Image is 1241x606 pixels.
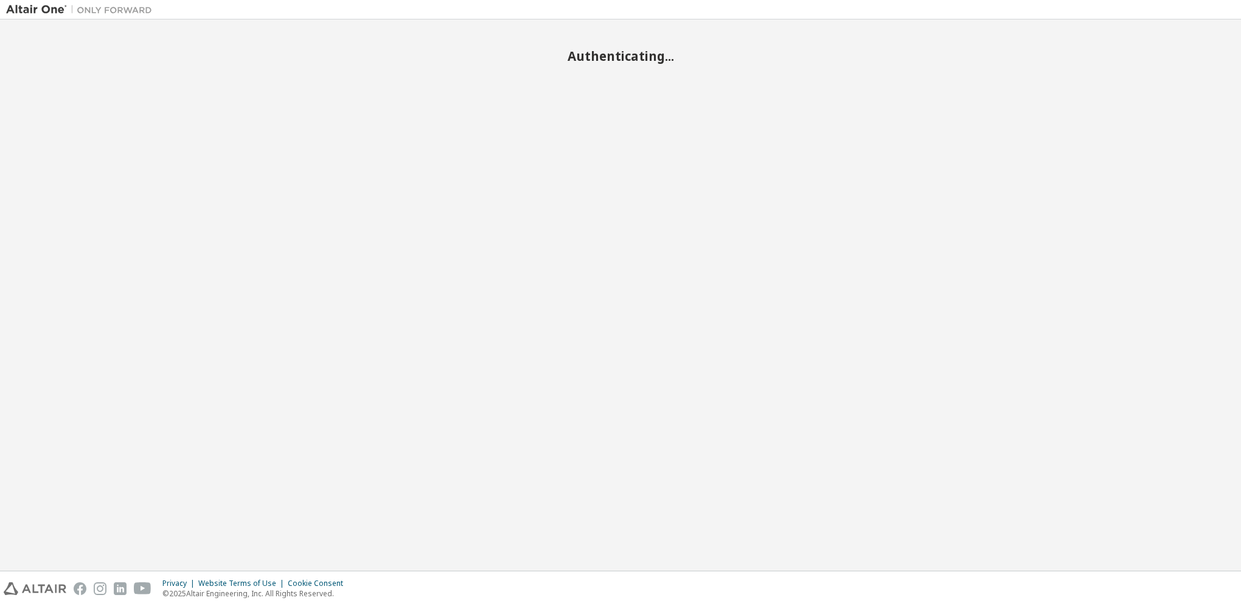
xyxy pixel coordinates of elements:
img: facebook.svg [74,582,86,595]
div: Website Terms of Use [198,579,288,588]
img: youtube.svg [134,582,151,595]
img: instagram.svg [94,582,106,595]
div: Cookie Consent [288,579,350,588]
h2: Authenticating... [6,48,1235,64]
img: altair_logo.svg [4,582,66,595]
img: linkedin.svg [114,582,127,595]
div: Privacy [162,579,198,588]
img: Altair One [6,4,158,16]
p: © 2025 Altair Engineering, Inc. All Rights Reserved. [162,588,350,599]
